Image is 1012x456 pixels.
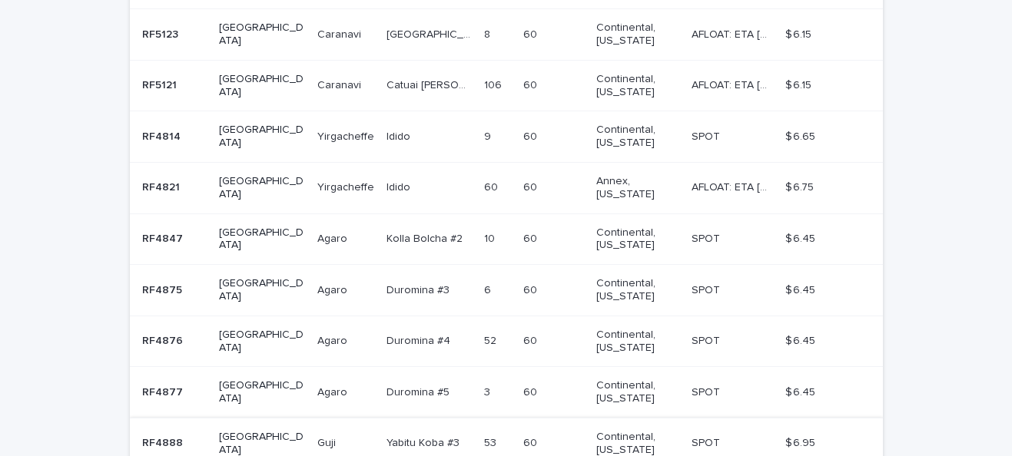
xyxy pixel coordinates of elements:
[785,230,818,246] p: $ 6.45
[317,230,350,246] p: Agaro
[785,434,818,450] p: $ 6.95
[484,178,501,194] p: 60
[523,127,540,144] p: 60
[130,9,883,61] tr: RF5123RF5123 [GEOGRAPHIC_DATA]CaranaviCaranavi [GEOGRAPHIC_DATA][GEOGRAPHIC_DATA] 88 6060 Contine...
[692,332,723,348] p: SPOT
[523,434,540,450] p: 60
[317,383,350,399] p: Agaro
[317,25,364,41] p: Caranavi
[219,124,304,150] p: [GEOGRAPHIC_DATA]
[785,178,817,194] p: $ 6.75
[219,277,304,303] p: [GEOGRAPHIC_DATA]
[484,383,493,399] p: 3
[317,178,377,194] p: Yirgacheffe
[219,175,304,201] p: [GEOGRAPHIC_DATA]
[387,332,453,348] p: Duromina #4
[692,281,723,297] p: SPOT
[387,281,453,297] p: Duromina #3
[219,329,304,355] p: [GEOGRAPHIC_DATA]
[142,178,183,194] p: RF4821
[317,434,339,450] p: Guji
[142,332,186,348] p: RF4876
[692,127,723,144] p: SPOT
[523,178,540,194] p: 60
[219,21,304,48] p: [GEOGRAPHIC_DATA]
[317,127,377,144] p: Yirgacheffe
[692,434,723,450] p: SPOT
[130,367,883,418] tr: RF4877RF4877 [GEOGRAPHIC_DATA]AgaroAgaro Duromina #5Duromina #5 33 6060 Continental, [US_STATE] S...
[142,76,180,92] p: RF5121
[785,332,818,348] p: $ 6.45
[484,127,494,144] p: 9
[523,383,540,399] p: 60
[142,127,184,144] p: RF4814
[484,332,499,348] p: 52
[387,230,466,246] p: Kolla Bolcha #2
[387,25,475,41] p: [GEOGRAPHIC_DATA]
[130,213,883,265] tr: RF4847RF4847 [GEOGRAPHIC_DATA]AgaroAgaro Kolla Bolcha #2Kolla Bolcha #2 1010 6060 Continental, [U...
[523,281,540,297] p: 60
[692,230,723,246] p: SPOT
[692,178,776,194] p: AFLOAT: ETA 09-28-2025
[142,383,186,399] p: RF4877
[219,73,304,99] p: [GEOGRAPHIC_DATA]
[785,281,818,297] p: $ 6.45
[142,25,181,41] p: RF5123
[484,76,505,92] p: 106
[317,281,350,297] p: Agaro
[142,230,186,246] p: RF4847
[387,127,413,144] p: Idido
[523,76,540,92] p: 60
[484,281,494,297] p: 6
[484,25,493,41] p: 8
[130,265,883,316] tr: RF4875RF4875 [GEOGRAPHIC_DATA]AgaroAgaro Duromina #3Duromina #3 66 6060 Continental, [US_STATE] S...
[484,230,498,246] p: 10
[523,230,540,246] p: 60
[692,25,776,41] p: AFLOAT: ETA 10-15-2025
[387,434,463,450] p: Yabitu Koba #3
[785,76,815,92] p: $ 6.15
[219,226,304,253] p: [GEOGRAPHIC_DATA]
[130,162,883,213] tr: RF4821RF4821 [GEOGRAPHIC_DATA]YirgacheffeYirgacheffe IdidoIdido 6060 6060 Annex, [US_STATE] AFLOA...
[219,379,304,405] p: [GEOGRAPHIC_DATA]
[484,434,499,450] p: 53
[130,60,883,111] tr: RF5121RF5121 [GEOGRAPHIC_DATA]CaranaviCaranavi Catuai [PERSON_NAME]Catuai [PERSON_NAME] 106106 60...
[523,25,540,41] p: 60
[387,178,413,194] p: Idido
[785,383,818,399] p: $ 6.45
[317,76,364,92] p: Caranavi
[692,76,776,92] p: AFLOAT: ETA 10-15-2025
[317,332,350,348] p: Agaro
[130,111,883,163] tr: RF4814RF4814 [GEOGRAPHIC_DATA]YirgacheffeYirgacheffe IdidoIdido 99 6060 Continental, [US_STATE] S...
[785,127,818,144] p: $ 6.65
[692,383,723,399] p: SPOT
[387,76,475,92] p: Catuai [PERSON_NAME]
[142,281,185,297] p: RF4875
[387,383,453,399] p: Duromina #5
[523,332,540,348] p: 60
[142,434,186,450] p: RF4888
[785,25,815,41] p: $ 6.15
[130,316,883,367] tr: RF4876RF4876 [GEOGRAPHIC_DATA]AgaroAgaro Duromina #4Duromina #4 5252 6060 Continental, [US_STATE]...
